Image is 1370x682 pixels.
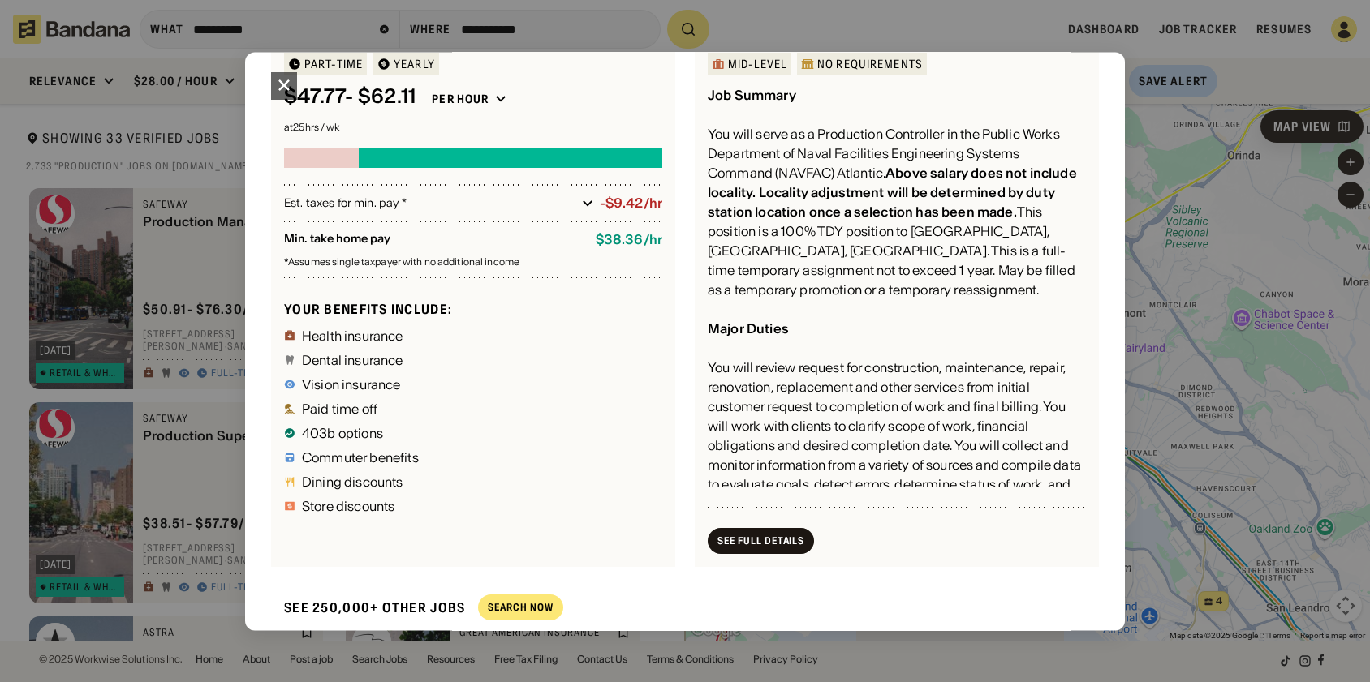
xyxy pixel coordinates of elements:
div: Assumes single taxpayer with no additional income [284,258,662,268]
div: YEARLY [394,59,435,71]
div: See Full Details [717,536,804,546]
div: Job Summary [708,88,796,104]
div: Vision insurance [302,378,401,391]
div: Paid time off [302,402,377,415]
div: Min. take home pay [284,233,583,248]
div: Est. taxes for min. pay * [284,195,575,212]
div: Dental insurance [302,354,403,367]
div: Per hour [432,92,489,107]
div: Store discounts [302,500,394,513]
div: $ 47.77 - $62.11 [284,86,416,109]
div: 403b options [302,427,383,440]
div: Search Now [488,603,554,613]
div: -$9.42/hr [600,196,662,212]
div: Above salary does not include locality. Locality adjustment will be determined by duty station lo... [708,165,1077,221]
div: Commuter benefits [302,451,419,464]
div: Health insurance [302,329,403,342]
div: Your benefits include: [284,301,662,318]
div: Major Duties [708,321,789,337]
div: Part-time [304,59,363,71]
div: at 25 hrs / wk [284,123,662,133]
div: Mid-Level [728,59,786,71]
div: $ 38.36 / hr [596,233,662,248]
div: See 250,000+ other jobs [271,586,465,629]
div: No Requirements [817,59,923,71]
div: Dining discounts [302,475,403,488]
